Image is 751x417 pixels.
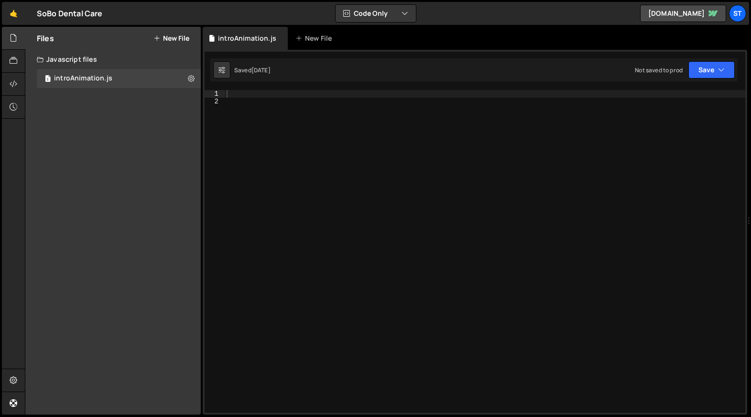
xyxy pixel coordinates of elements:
div: [DATE] [251,66,271,74]
a: 🤙 [2,2,25,25]
div: Saved [234,66,271,74]
div: New File [295,34,336,43]
div: introAnimation.js [218,34,276,43]
div: 1 [205,90,225,98]
button: Save [688,61,735,79]
div: introAnimation.js [54,74,112,83]
div: Javascript files [25,50,201,69]
button: Code Only [336,5,416,22]
button: New File [153,34,189,42]
a: [DOMAIN_NAME] [640,5,726,22]
div: 2 [205,98,225,105]
div: Not saved to prod [635,66,683,74]
div: SoBo Dental Care [37,8,103,19]
a: St [729,5,746,22]
h2: Files [37,33,54,44]
span: 1 [45,76,51,83]
div: 16333/45657.js [37,69,201,88]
